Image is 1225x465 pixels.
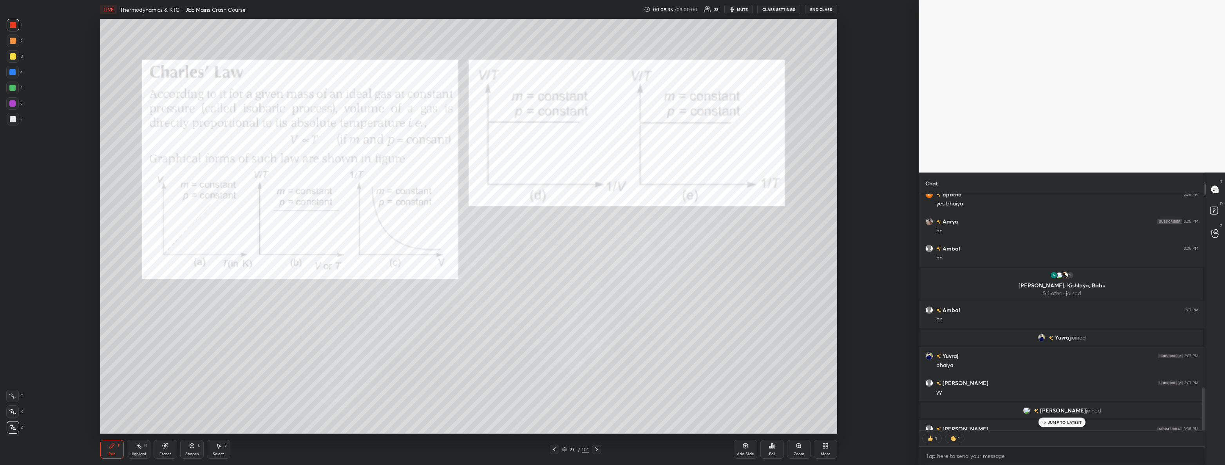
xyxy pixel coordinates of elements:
[7,19,22,31] div: 1
[6,390,23,402] div: C
[198,443,200,447] div: L
[6,66,23,78] div: 4
[949,434,957,442] img: clapping_hands.png
[1184,353,1198,358] div: 3:07 PM
[936,254,1198,262] div: hn
[109,452,116,456] div: Pen
[821,452,831,456] div: More
[941,244,960,252] h6: Ambal
[1055,334,1071,341] span: Yuvraj
[7,35,23,47] div: 2
[936,193,941,197] img: no-rating-badge.077c3623.svg
[1184,246,1198,251] div: 3:06 PM
[919,173,944,194] p: Chat
[578,447,580,452] div: /
[1158,380,1183,385] img: 4P8fHbbgJtejmAAAAAElFTkSuQmCC
[737,452,754,456] div: Add Slide
[925,244,933,252] img: default.png
[1071,334,1086,341] span: joined
[769,452,775,456] div: Poll
[7,421,23,434] div: Z
[926,434,934,442] img: thumbs_up.png
[926,290,1198,296] p: & 1 other joined
[925,190,933,198] img: 3
[936,361,1198,369] div: bhaiya
[936,227,1198,235] div: hn
[936,308,941,312] img: no-rating-badge.077c3623.svg
[582,446,589,453] div: 101
[1061,271,1069,279] img: 6919ab72716c417ab2a2c8612824414f.jpg
[925,379,933,387] img: default.png
[805,5,837,14] button: End Class
[1220,201,1223,207] p: D
[724,5,753,14] button: mute
[737,7,748,12] span: mute
[120,6,246,13] h4: Thermodynamics & KTG - JEE Mains Crash Course
[926,282,1198,289] p: [PERSON_NAME], Kishlaya, Babu
[100,5,117,14] div: LIVE
[1157,426,1182,431] img: 4P8fHbbgJtejmAAAAAElFTkSuQmCC
[936,247,941,251] img: no-rating-badge.077c3623.svg
[925,352,933,360] img: 94d6e98df0d6415495f454b82bfe5f7a.jpg
[6,405,23,418] div: X
[757,5,800,14] button: CLASS SETTINGS
[936,316,1198,323] div: hn
[941,425,988,433] h6: [PERSON_NAME]
[1157,219,1182,223] img: 4P8fHbbgJtejmAAAAAElFTkSuQmCC
[1023,407,1031,414] img: 3
[936,381,941,385] img: no-rating-badge.077c3623.svg
[794,452,804,456] div: Zoom
[1220,223,1223,229] p: G
[941,217,958,225] h6: Aarya
[130,452,147,456] div: Highlight
[568,447,576,452] div: 77
[7,113,23,125] div: 7
[144,443,147,447] div: H
[1048,420,1082,425] p: JUMP TO LATEST
[185,452,199,456] div: Shapes
[1066,271,1074,279] div: 1
[957,435,960,441] div: 1
[941,379,988,387] h6: [PERSON_NAME]
[118,443,120,447] div: P
[936,427,941,431] img: no-rating-badge.077c3623.svg
[941,190,962,198] h6: aparna
[1038,334,1046,341] img: 94d6e98df0d6415495f454b82bfe5f7a.jpg
[7,50,23,63] div: 3
[1055,271,1063,279] img: 3
[1050,271,1058,279] img: 7e6dbd50efd74e1ca251b354c895679f.96381380_3
[1158,353,1183,358] img: 4P8fHbbgJtejmAAAAAElFTkSuQmCC
[159,452,171,456] div: Eraser
[1184,380,1198,385] div: 3:07 PM
[941,306,960,314] h6: Ambal
[936,354,941,358] img: no-rating-badge.077c3623.svg
[934,435,937,441] div: 1
[213,452,224,456] div: Select
[919,194,1205,430] div: grid
[941,352,958,360] h6: Yuvraj
[925,425,933,432] img: default.png
[1184,307,1198,312] div: 3:07 PM
[1086,407,1101,414] span: joined
[6,97,23,110] div: 6
[1049,336,1053,340] img: no-rating-badge.077c3623.svg
[1184,219,1198,223] div: 3:06 PM
[925,306,933,314] img: default.png
[936,200,1198,208] div: yes bhaiya
[936,220,941,224] img: no-rating-badge.077c3623.svg
[1034,409,1039,413] img: no-rating-badge.077c3623.svg
[714,7,718,11] div: 22
[1040,407,1086,414] span: [PERSON_NAME]
[224,443,227,447] div: S
[1184,426,1198,431] div: 3:08 PM
[936,389,1198,396] div: yy
[1184,192,1198,196] div: 3:06 PM
[925,217,933,225] img: 8bfc2507b822401fbb18f819a7f0e5ff.jpg
[1220,179,1223,185] p: T
[6,82,23,94] div: 5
